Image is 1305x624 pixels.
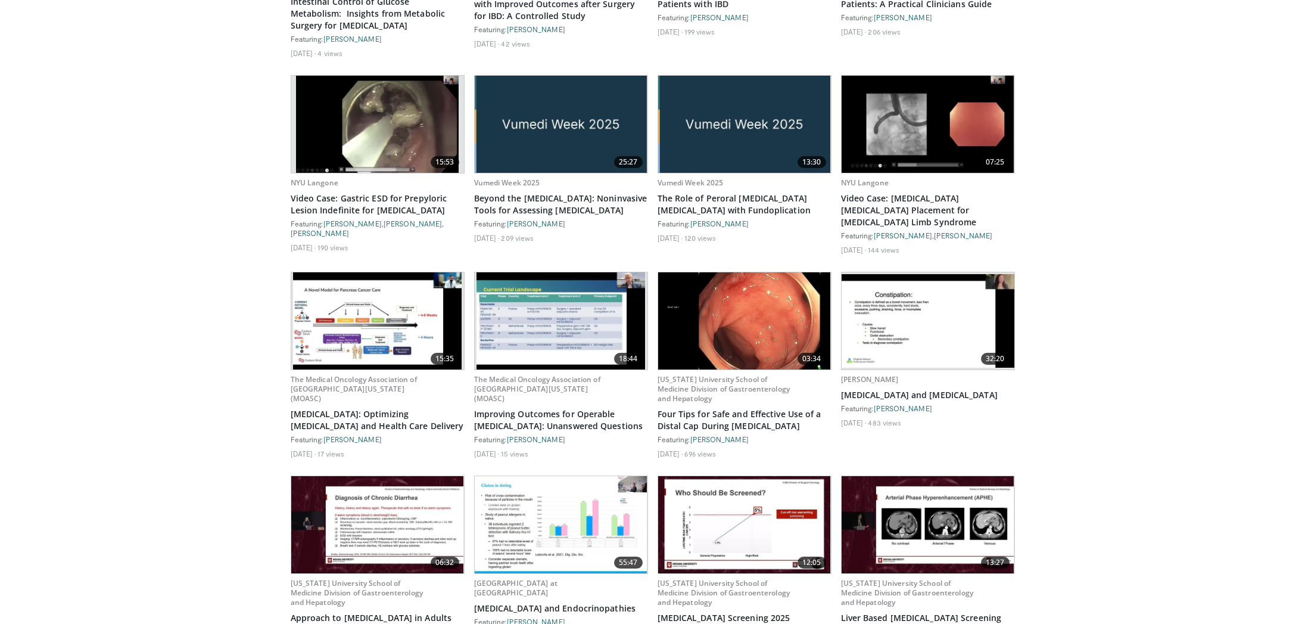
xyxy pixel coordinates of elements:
span: 13:27 [981,557,1010,569]
a: Vumedi Week 2025 [474,178,540,188]
li: [DATE] [841,418,867,427]
li: 42 views [501,39,530,48]
a: 25:27 [475,76,647,173]
a: 32:20 [842,272,1014,370]
li: 206 views [868,27,901,36]
a: [US_STATE] University School of Medicine Division of Gastroenterology and Hepatology [291,578,423,607]
img: 1bb1587f-46c9-41ac-96c4-6d0ea2d49f51.620x360_q85_upscale.jpg [842,476,1014,573]
img: 45932948-524c-44b9-ba91-84ab2751ab0a.620x360_q85_upscale.jpg [293,272,462,370]
span: 03:34 [798,353,826,365]
span: 25:27 [614,156,643,168]
a: [PERSON_NAME] [507,25,565,33]
a: [PERSON_NAME] [507,435,565,443]
a: [MEDICAL_DATA] Screening 2025 [658,612,831,624]
li: [DATE] [474,449,500,458]
a: Beyond the [MEDICAL_DATA]: Noninvasive Tools for Assessing [MEDICAL_DATA] [474,193,648,216]
div: Featuring: [474,219,648,228]
img: 5dd16731-38ff-4bdd-b68e-4a27f8768e2c.620x360_q85_upscale.jpg [842,76,1014,173]
li: 209 views [501,233,534,243]
a: [PERSON_NAME] [934,231,992,240]
a: [PERSON_NAME] [384,219,442,228]
div: Featuring: [658,13,831,22]
li: 17 views [317,449,344,458]
a: [PERSON_NAME] [690,435,749,443]
a: 15:35 [291,272,464,370]
a: 12:05 [658,476,831,573]
span: 07:25 [981,156,1010,168]
a: Vumedi Week 2025 [658,178,724,188]
li: 120 views [684,233,716,243]
a: Approach to [MEDICAL_DATA] in Adults [291,612,465,624]
a: [US_STATE] University School of Medicine Division of Gastroenterology and Hepatology [841,578,973,607]
a: 18:44 [475,272,647,370]
span: 15:53 [431,156,459,168]
a: Video Case: [MEDICAL_DATA] [MEDICAL_DATA] Placement for [MEDICAL_DATA] Limb Syndrome [841,193,1015,228]
img: 806ce8c1-ff04-435c-abdc-74f7fb558b8c.620x360_q85_upscale.jpg [291,476,464,573]
li: 190 views [317,243,348,252]
a: [PERSON_NAME] [841,374,899,384]
span: 13:30 [798,156,826,168]
li: [DATE] [474,233,500,243]
img: 548f079e-9301-4516-b9f6-83cac21e1bef.620x360_q85_upscale.jpg [842,274,1014,368]
a: [PERSON_NAME] [690,219,749,228]
a: Video Case: Gastric ESD for Prepyloric Lesion Indefinite for [MEDICAL_DATA] [291,193,465,216]
a: [PERSON_NAME] [874,404,932,412]
a: NYU Langone [291,178,338,188]
li: 696 views [684,449,716,458]
div: Featuring: [841,403,1015,413]
li: 15 views [501,449,528,458]
a: 15:53 [291,76,464,173]
li: [DATE] [291,243,316,252]
a: [PERSON_NAME] [323,435,382,443]
a: The Medical Oncology Association of [GEOGRAPHIC_DATA][US_STATE] (MOASC) [474,374,600,403]
span: 55:47 [614,557,643,569]
div: Featuring: , , [291,219,465,238]
span: 06:32 [431,557,459,569]
a: [PERSON_NAME] [874,231,932,240]
li: 483 views [868,418,901,427]
a: 13:27 [842,476,1014,573]
li: 144 views [868,245,899,254]
li: 4 views [317,48,342,58]
li: [DATE] [291,449,316,458]
a: The Medical Oncology Association of [GEOGRAPHIC_DATA][US_STATE] (MOASC) [291,374,417,403]
a: [PERSON_NAME] [874,13,932,21]
a: [US_STATE] University School of Medicine Division of Gastroenterology and Hepatology [658,374,790,403]
a: Improving Outcomes for Operable [MEDICAL_DATA]: Unanswered Questions [474,408,648,432]
div: Featuring: [291,34,465,44]
a: NYU Langone [841,178,889,188]
a: [PERSON_NAME] [323,219,382,228]
li: [DATE] [658,449,683,458]
a: Liver Based [MEDICAL_DATA] Screening [841,612,1015,624]
div: Featuring: [658,434,831,444]
li: [DATE] [474,39,500,48]
img: 727e71c3-92f6-43cc-adc3-fffad65d0fb5.620x360_q85_upscale.jpg [475,476,647,573]
a: [PERSON_NAME] [291,229,349,237]
img: 92e7bb93-159d-40f8-a927-22b1dfdc938f.620x360_q85_upscale.jpg [658,476,831,573]
a: 06:32 [291,476,464,573]
div: Featuring: [474,24,648,34]
div: Featuring: , [841,231,1015,240]
img: cf3b1990-e3cb-4fe7-87c4-56190a41b9a1.620x360_q85_upscale.jpg [658,272,831,370]
img: 9e160bef-a4f3-41df-836b-61a7d7207b89.jpg.620x360_q85_upscale.jpg [475,76,647,173]
div: Featuring: [474,434,648,444]
a: [MEDICAL_DATA]: Optimizing [MEDICAL_DATA] and Health Care Delivery [291,408,465,432]
li: [DATE] [841,245,867,254]
span: 18:44 [614,353,643,365]
li: 199 views [684,27,715,36]
span: 32:20 [981,353,1010,365]
a: 07:25 [842,76,1014,173]
a: [MEDICAL_DATA] and [MEDICAL_DATA] [841,389,1015,401]
a: 03:34 [658,272,831,370]
div: Featuring: [841,13,1015,22]
a: [PERSON_NAME] [507,219,565,228]
a: [GEOGRAPHIC_DATA] at [GEOGRAPHIC_DATA] [474,578,557,598]
a: [PERSON_NAME] [323,35,382,43]
a: Four Tips for Safe and Effective Use of a Distal Cap During [MEDICAL_DATA] [658,408,831,432]
a: [MEDICAL_DATA] and Endocrinopathies [474,603,648,614]
a: 13:30 [658,76,831,173]
span: 12:05 [798,557,826,569]
div: Featuring: [291,434,465,444]
img: 3da77e88-5304-489b-bce0-0ac11b359dd7.jpg.620x360_q85_upscale.jpg [658,76,831,173]
li: [DATE] [658,233,683,243]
